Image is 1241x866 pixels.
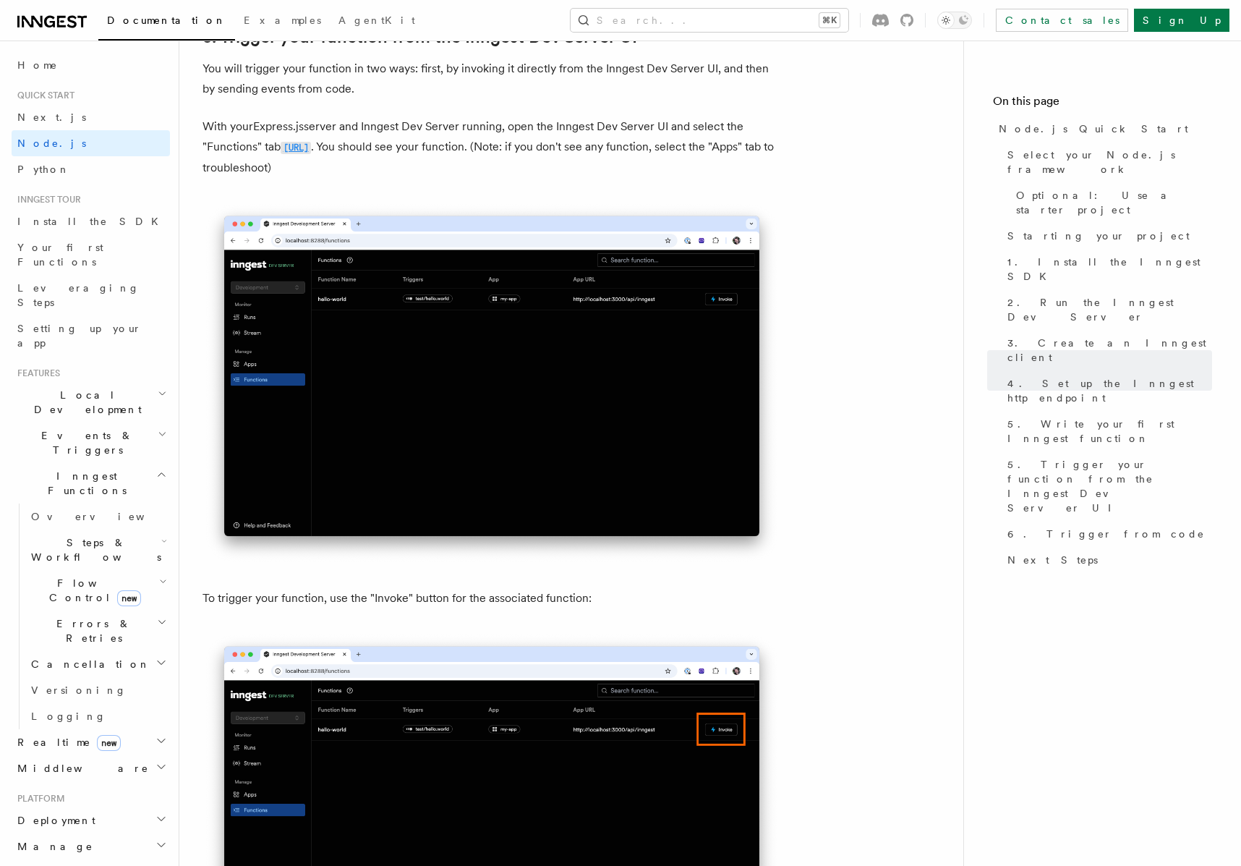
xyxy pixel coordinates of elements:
[281,142,311,154] code: [URL]
[819,13,840,27] kbd: ⌘K
[12,469,156,498] span: Inngest Functions
[17,164,70,175] span: Python
[1007,457,1212,515] span: 5. Trigger your function from the Inngest Dev Server UI
[1002,547,1212,573] a: Next Steps
[25,504,170,530] a: Overview
[12,130,170,156] a: Node.js
[996,9,1128,32] a: Contact sales
[1007,553,1098,567] span: Next Steps
[202,59,781,99] p: You will trigger your function in two ways: first, by invoking it directly from the Inngest Dev S...
[17,216,167,227] span: Install the SDK
[1134,9,1229,32] a: Sign Up
[12,755,170,781] button: Middleware
[107,14,226,26] span: Documentation
[17,111,86,123] span: Next.js
[1007,295,1212,324] span: 2. Run the Inngest Dev Server
[1002,289,1212,330] a: 2. Run the Inngest Dev Server
[244,14,321,26] span: Examples
[25,570,170,611] button: Flow Controlnew
[12,807,170,833] button: Deployment
[12,104,170,130] a: Next.js
[98,4,235,41] a: Documentation
[12,729,170,755] button: Realtimenew
[1010,182,1212,223] a: Optional: Use a starter project
[1002,370,1212,411] a: 4. Set up the Inngest http endpoint
[25,703,170,729] a: Logging
[12,423,170,463] button: Events & Triggers
[1002,142,1212,182] a: Select your Node.js framework
[12,194,81,205] span: Inngest tour
[12,839,93,854] span: Manage
[1007,229,1190,243] span: Starting your project
[31,710,106,722] span: Logging
[12,761,149,776] span: Middleware
[25,530,170,570] button: Steps & Workflows
[330,4,424,39] a: AgentKit
[202,588,781,608] p: To trigger your function, use the "Invoke" button for the associated function:
[97,735,121,751] span: new
[25,651,170,677] button: Cancellation
[1007,148,1212,177] span: Select your Node.js framework
[12,156,170,182] a: Python
[25,576,159,605] span: Flow Control
[12,813,95,828] span: Deployment
[12,463,170,504] button: Inngest Functions
[17,282,140,308] span: Leveraging Steps
[12,234,170,275] a: Your first Functions
[1007,417,1212,446] span: 5. Write your first Inngest function
[25,611,170,651] button: Errors & Retries
[235,4,330,39] a: Examples
[17,242,103,268] span: Your first Functions
[12,833,170,859] button: Manage
[1002,249,1212,289] a: 1. Install the Inngest SDK
[25,677,170,703] a: Versioning
[1007,376,1212,405] span: 4. Set up the Inngest http endpoint
[1002,411,1212,451] a: 5. Write your first Inngest function
[31,684,127,696] span: Versioning
[117,590,141,606] span: new
[993,116,1212,142] a: Node.js Quick Start
[31,511,180,522] span: Overview
[993,93,1212,116] h4: On this page
[17,323,142,349] span: Setting up your app
[12,90,74,101] span: Quick start
[1007,255,1212,284] span: 1. Install the Inngest SDK
[12,315,170,356] a: Setting up your app
[202,116,781,178] p: With your Express.js server and Inngest Dev Server running, open the Inngest Dev Server UI and se...
[12,208,170,234] a: Install the SDK
[12,735,121,750] span: Realtime
[1016,188,1212,217] span: Optional: Use a starter project
[999,122,1188,136] span: Node.js Quick Start
[12,382,170,423] button: Local Development
[12,368,60,379] span: Features
[25,657,150,671] span: Cancellation
[281,140,311,153] a: [URL]
[1002,521,1212,547] a: 6. Trigger from code
[202,201,781,565] img: Inngest Dev Server web interface's functions tab with functions listed
[338,14,415,26] span: AgentKit
[17,58,58,72] span: Home
[1002,330,1212,370] a: 3. Create an Inngest client
[571,9,848,32] button: Search...⌘K
[1002,223,1212,249] a: Starting your project
[12,428,158,457] span: Events & Triggers
[12,504,170,729] div: Inngest Functions
[12,793,65,805] span: Platform
[1002,451,1212,521] a: 5. Trigger your function from the Inngest Dev Server UI
[25,535,161,564] span: Steps & Workflows
[1007,527,1205,541] span: 6. Trigger from code
[12,388,158,417] span: Local Development
[25,616,157,645] span: Errors & Retries
[1007,336,1212,365] span: 3. Create an Inngest client
[12,275,170,315] a: Leveraging Steps
[17,137,86,149] span: Node.js
[937,12,972,29] button: Toggle dark mode
[12,52,170,78] a: Home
